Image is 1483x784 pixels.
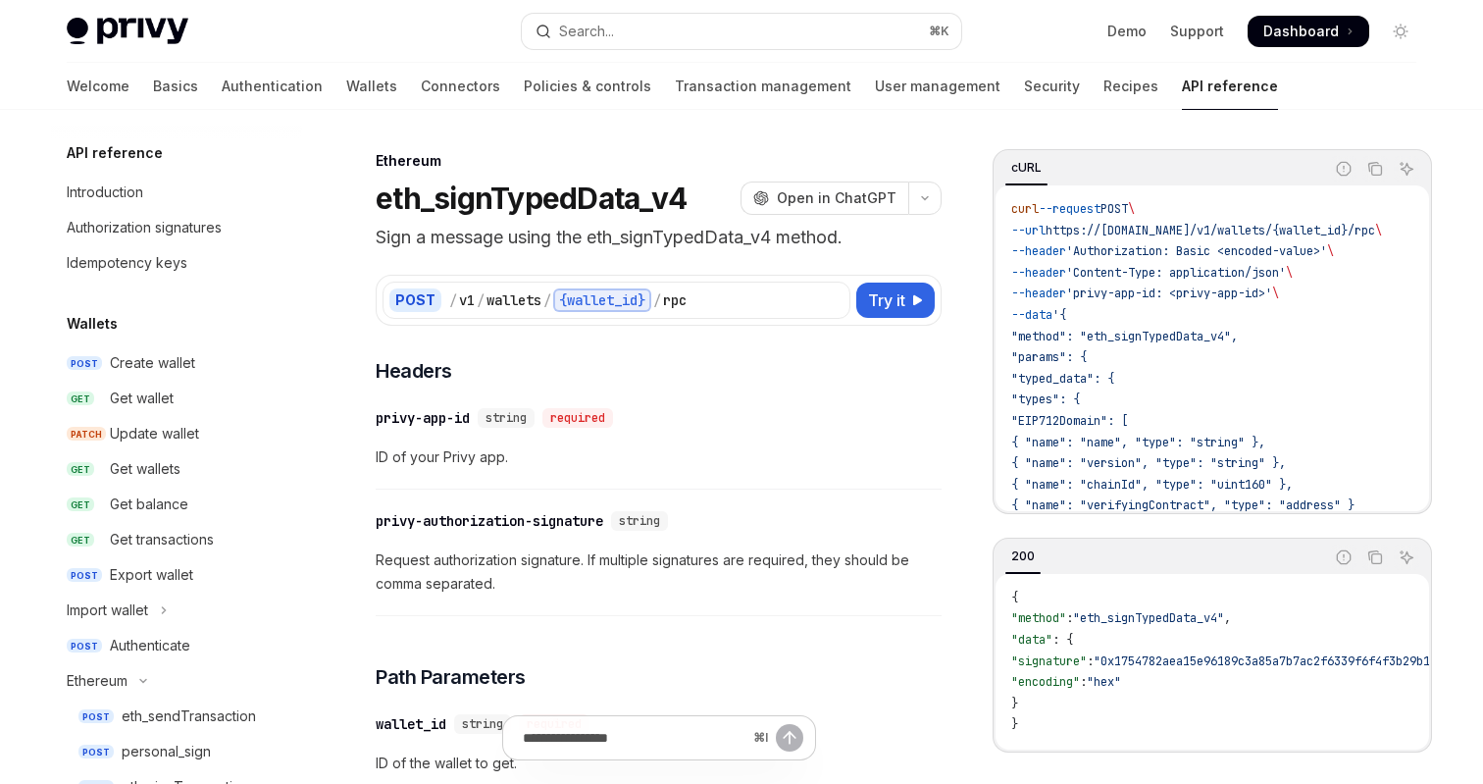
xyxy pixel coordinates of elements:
[346,63,397,110] a: Wallets
[1011,435,1265,450] span: { "name": "name", "type": "string" },
[376,224,942,251] p: Sign a message using the eth_signTypedData_v4 method.
[868,288,905,312] span: Try it
[67,392,94,406] span: GET
[776,724,803,752] button: Send message
[1087,653,1094,669] span: :
[675,63,851,110] a: Transaction management
[122,705,256,728] div: eth_sendTransaction
[523,716,745,759] input: Ask a question...
[51,210,302,245] a: Authorization signatures
[376,445,942,469] span: ID of your Privy app.
[1011,455,1286,471] span: { "name": "version", "type": "string" },
[486,290,541,310] div: wallets
[1011,307,1052,323] span: --data
[619,513,660,529] span: string
[110,634,190,657] div: Authenticate
[67,312,118,336] h5: Wallets
[78,709,114,724] span: POST
[553,288,651,312] div: {wallet_id}
[1362,545,1388,570] button: Copy the contents from the code block
[67,141,163,165] h5: API reference
[51,663,302,699] button: Toggle Ethereum section
[477,290,485,310] div: /
[1011,392,1080,407] span: "types": {
[1011,413,1128,429] span: "EIP712Domain": [
[67,497,94,512] span: GET
[110,493,188,516] div: Get balance
[376,181,687,216] h1: eth_signTypedData_v4
[1248,16,1369,47] a: Dashboard
[459,290,475,310] div: v1
[1327,243,1334,259] span: \
[524,63,651,110] a: Policies & controls
[376,151,942,171] div: Ethereum
[1224,610,1231,626] span: ,
[1385,16,1416,47] button: Toggle dark mode
[1080,674,1087,690] span: :
[1066,610,1073,626] span: :
[78,745,114,759] span: POST
[1362,156,1388,182] button: Copy the contents from the code block
[1087,674,1121,690] span: "hex"
[51,699,302,734] a: POSTeth_sendTransaction
[1066,265,1286,281] span: 'Content-Type: application/json'
[1103,63,1158,110] a: Recipes
[1039,201,1100,217] span: --request
[421,63,500,110] a: Connectors
[51,175,302,210] a: Introduction
[51,628,302,663] a: POSTAuthenticate
[110,457,180,481] div: Get wallets
[1331,545,1356,570] button: Report incorrect code
[376,357,452,385] span: Headers
[1011,497,1355,513] span: { "name": "verifyingContract", "type": "address" }
[67,669,128,693] div: Ethereum
[1011,610,1066,626] span: "method"
[122,740,211,763] div: personal_sign
[67,356,102,371] span: POST
[1024,63,1080,110] a: Security
[1011,632,1052,648] span: "data"
[1011,243,1066,259] span: --header
[110,351,195,375] div: Create wallet
[51,345,302,381] a: POSTCreate wallet
[1046,223,1375,238] span: https://[DOMAIN_NAME]/v1/wallets/{wallet_id}/rpc
[51,381,302,416] a: GETGet wallet
[67,427,106,442] span: PATCH
[67,533,94,548] span: GET
[1107,22,1147,41] a: Demo
[67,599,148,622] div: Import wallet
[559,20,614,43] div: Search...
[875,63,1000,110] a: User management
[1128,201,1135,217] span: \
[67,251,187,275] div: Idempotency keys
[1272,286,1279,301] span: \
[1066,243,1327,259] span: 'Authorization: Basic <encoded-value>'
[1011,286,1066,301] span: --header
[222,63,323,110] a: Authentication
[51,416,302,451] a: PATCHUpdate wallet
[389,288,441,312] div: POST
[741,182,908,215] button: Open in ChatGPT
[376,549,942,596] span: Request authorization signature. If multiple signatures are required, they should be comma separa...
[1005,156,1048,180] div: cURL
[653,290,661,310] div: /
[1011,349,1087,365] span: "params": {
[1052,632,1073,648] span: : {
[1066,286,1272,301] span: 'privy-app-id: <privy-app-id>'
[856,283,935,318] button: Try it
[67,568,102,583] span: POST
[1011,674,1080,690] span: "encoding"
[1052,307,1066,323] span: '{
[1100,201,1128,217] span: POST
[1170,22,1224,41] a: Support
[542,408,613,428] div: required
[1011,590,1018,605] span: {
[777,188,896,208] span: Open in ChatGPT
[110,422,199,445] div: Update wallet
[51,451,302,487] a: GETGet wallets
[1394,156,1419,182] button: Ask AI
[1011,265,1066,281] span: --header
[67,216,222,239] div: Authorization signatures
[1182,63,1278,110] a: API reference
[376,408,470,428] div: privy-app-id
